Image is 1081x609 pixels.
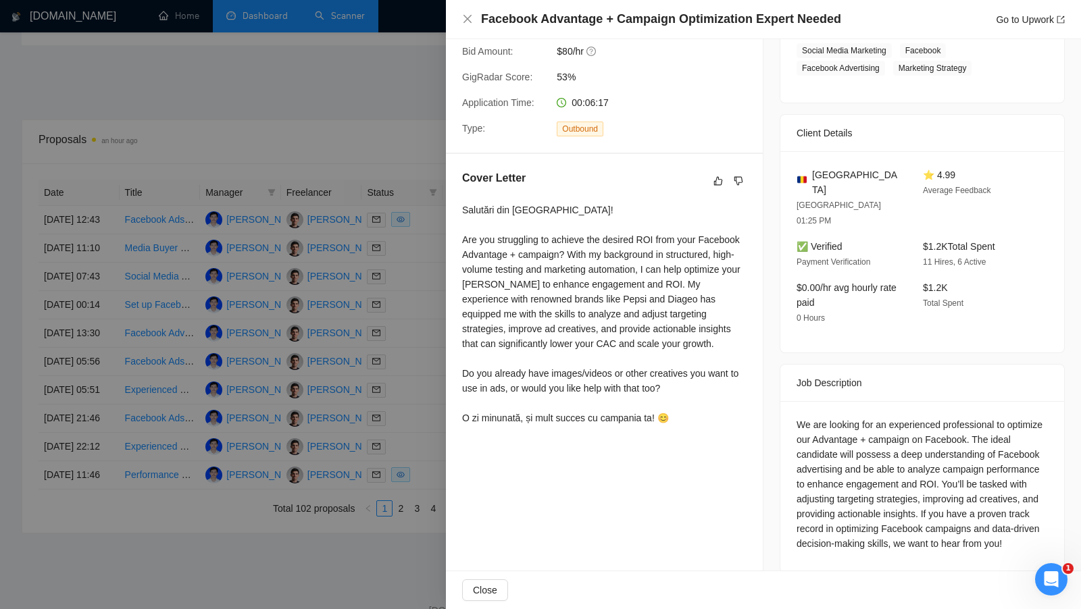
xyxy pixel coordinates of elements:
span: 11 Hires, 6 Active [923,257,986,267]
span: Facebook [900,43,947,58]
span: ✅ Verified [797,241,843,252]
button: Close [462,14,473,25]
span: like [713,176,723,186]
span: Total Spent [923,298,963,308]
button: dislike [730,173,747,189]
span: close [462,14,473,24]
span: Average Feedback [923,186,991,195]
div: Client Details [797,115,1048,151]
h4: Facebook Advantage + Campaign Optimization Expert Needed [481,11,841,28]
span: Close [473,583,497,598]
span: Facebook Advertising [797,61,885,76]
span: 53% [557,70,759,84]
span: Bid Amount: [462,46,513,57]
button: Close [462,579,508,601]
span: [GEOGRAPHIC_DATA] 01:25 PM [797,201,881,226]
div: We are looking for an experienced professional to optimize our Advantage + campaign on Facebook. ... [797,417,1048,551]
span: clock-circle [557,98,566,107]
h5: Cover Letter [462,170,526,186]
span: export [1057,16,1065,24]
iframe: Intercom live chat [1035,563,1067,595]
span: 00:06:17 [572,97,609,108]
div: Salutări din [GEOGRAPHIC_DATA]! Are you struggling to achieve the desired ROI from your Facebook ... [462,203,747,425]
span: Application Time: [462,97,534,108]
span: GigRadar Score: [462,72,532,82]
span: Type: [462,123,485,134]
span: ⭐ 4.99 [923,169,955,180]
span: Marketing Strategy [893,61,972,76]
span: [GEOGRAPHIC_DATA] [812,167,901,197]
span: Payment Verification [797,257,870,267]
div: Job Description [797,365,1048,401]
span: 0 Hours [797,313,825,323]
button: like [710,173,726,189]
a: Go to Upworkexport [996,14,1065,25]
span: $80/hr [557,44,759,59]
span: $1.2K Total Spent [923,241,995,252]
span: Social Media Marketing [797,43,892,58]
span: $1.2K [923,282,948,293]
span: question-circle [586,46,597,57]
img: 🇷🇴 [797,175,807,184]
span: 1 [1063,563,1074,574]
span: $0.00/hr avg hourly rate paid [797,282,897,308]
span: dislike [734,176,743,186]
span: Outbound [557,122,603,136]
